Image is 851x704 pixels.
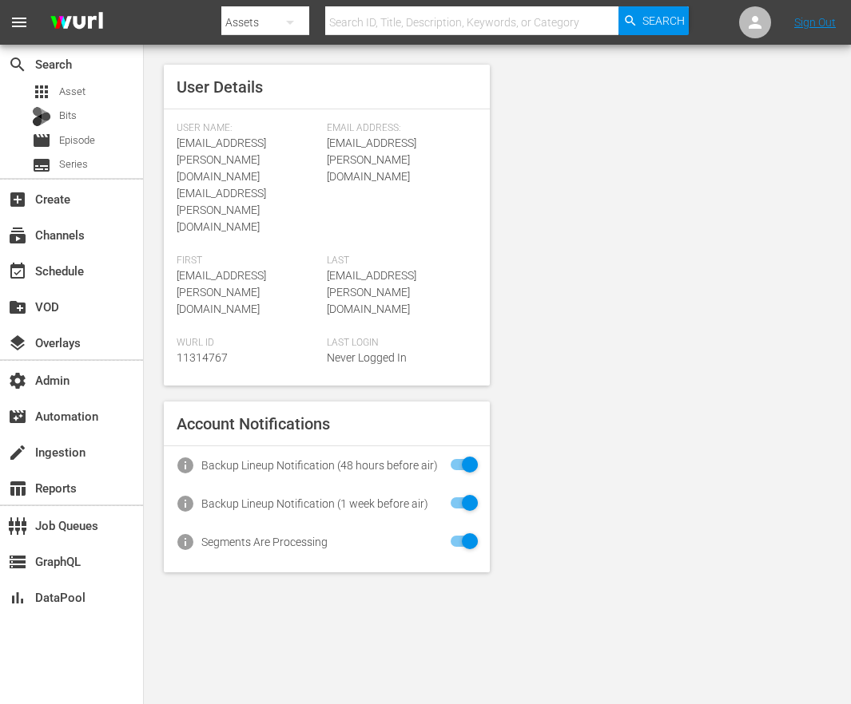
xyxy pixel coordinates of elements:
span: [EMAIL_ADDRESS][PERSON_NAME][DOMAIN_NAME] [327,269,416,315]
span: Email Address: [327,122,469,135]
span: Episode [59,132,95,148]
div: Segments Are Processing [201,536,328,548]
span: Reports [8,479,27,498]
span: info [176,494,195,513]
span: Admin [8,371,27,390]
span: Search [8,55,27,74]
span: Overlays [8,334,27,353]
span: Last Login [327,337,469,350]
span: GraphQL [8,552,27,572]
span: Channels [8,226,27,245]
div: Backup Lineup Notification (1 week before air) [201,497,428,510]
span: Automation [8,407,27,426]
span: menu [10,13,29,32]
span: User Name: [177,122,319,135]
span: User Details [177,77,263,97]
button: Search [618,6,689,35]
span: Create [8,190,27,209]
span: VOD [8,298,27,317]
span: Last [327,255,469,267]
span: Search [642,6,685,35]
span: info [176,456,195,475]
img: ans4CAIJ8jUAAAAAAAAAAAAAAAAAAAAAAAAgQb4GAAAAAAAAAAAAAAAAAAAAAAAAJMjXAAAAAAAAAAAAAAAAAAAAAAAAgAT5G... [38,4,115,42]
span: Episode [32,131,51,150]
span: Asset [59,84,85,100]
div: Bits [32,107,51,126]
span: Schedule [8,262,27,281]
a: Sign Out [794,16,836,29]
span: Job Queues [8,516,27,536]
span: Asset [32,82,51,101]
span: Series [32,156,51,175]
span: Never Logged In [327,351,407,364]
span: 11314767 [177,351,228,364]
span: info [176,532,195,552]
span: Bits [59,108,77,124]
span: Series [59,156,88,172]
span: [EMAIL_ADDRESS][PERSON_NAME][DOMAIN_NAME] [EMAIL_ADDRESS][PERSON_NAME][DOMAIN_NAME] [177,136,266,233]
span: [EMAIL_ADDRESS][PERSON_NAME][DOMAIN_NAME] [177,269,266,315]
span: Ingestion [8,443,27,462]
span: Wurl Id [177,337,319,350]
span: [EMAIL_ADDRESS][PERSON_NAME][DOMAIN_NAME] [327,136,416,183]
span: First [177,255,319,267]
span: Account Notifications [177,414,330,433]
div: Backup Lineup Notification (48 hours before air) [201,459,438,472]
span: DataPool [8,588,27,607]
